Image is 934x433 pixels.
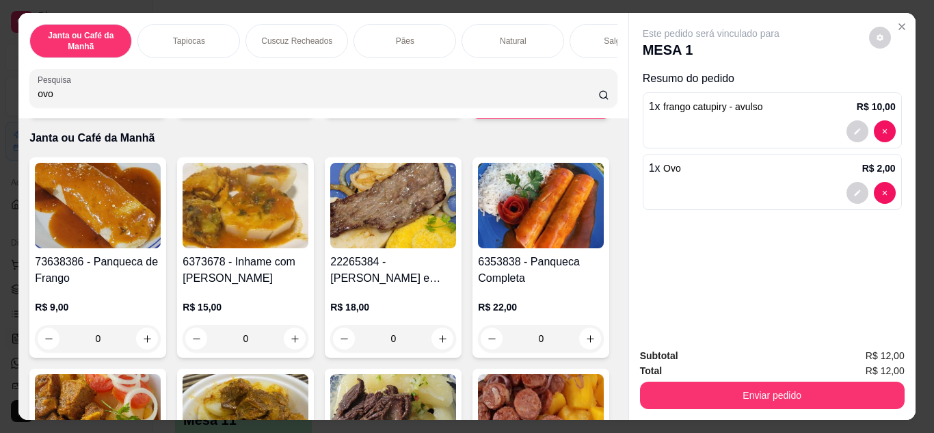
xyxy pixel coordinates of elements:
button: Close [891,16,913,38]
p: R$ 2,00 [862,161,896,175]
button: decrease-product-quantity [846,120,868,142]
img: product-image [330,163,456,248]
p: Tapiocas [173,36,205,47]
button: decrease-product-quantity [185,328,207,350]
p: Pães [396,36,414,47]
p: Cuscuz Recheados [261,36,332,47]
button: decrease-product-quantity [874,182,896,204]
h4: 73638386 - Panqueca de Frango [35,254,161,287]
button: increase-product-quantity [284,328,306,350]
input: Pesquisa [38,87,598,101]
p: 1 x [649,160,681,176]
p: Resumo do pedido [643,70,902,87]
button: Enviar pedido [640,382,905,409]
img: product-image [183,163,308,248]
img: product-image [478,163,604,248]
p: R$ 18,00 [330,300,456,314]
h4: 6373678 - Inhame com [PERSON_NAME] [183,254,308,287]
h4: 22265384 - [PERSON_NAME] e Carne de Sol [330,254,456,287]
button: increase-product-quantity [579,328,601,350]
p: Janta ou Café da Manhã [41,30,120,52]
p: R$ 15,00 [183,300,308,314]
p: R$ 9,00 [35,300,161,314]
h4: 6353838 - Panqueca Completa [478,254,604,287]
button: increase-product-quantity [431,328,453,350]
button: increase-product-quantity [136,328,158,350]
img: product-image [35,163,161,248]
strong: Total [640,365,662,376]
span: R$ 12,00 [866,348,905,363]
button: decrease-product-quantity [38,328,59,350]
p: Janta ou Café da Manhã [29,130,617,146]
button: decrease-product-quantity [333,328,355,350]
strong: Subtotal [640,350,678,361]
button: decrease-product-quantity [846,182,868,204]
p: Salgados [604,36,638,47]
label: Pesquisa [38,74,76,86]
p: R$ 10,00 [857,100,896,114]
span: R$ 12,00 [866,363,905,378]
p: Este pedido será vinculado para [643,27,779,40]
p: 1 x [649,99,763,115]
span: frango catupiry - avulso [663,101,763,112]
p: MESA 1 [643,40,779,60]
span: Ovo [663,163,681,174]
button: decrease-product-quantity [869,27,891,49]
button: decrease-product-quantity [481,328,503,350]
p: Natural [500,36,526,47]
p: R$ 22,00 [478,300,604,314]
button: decrease-product-quantity [874,120,896,142]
